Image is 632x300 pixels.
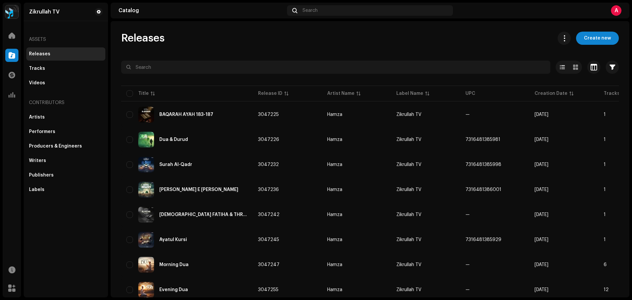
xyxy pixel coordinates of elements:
re-m-nav-item: Releases [26,47,105,61]
div: Label Name [396,90,423,97]
img: dc084b76-aab9-4ffc-ac3f-5c2ef9a01581 [138,132,154,148]
span: 3047245 [258,237,279,242]
img: 25024015-5a54-492b-8951-b1779e6d46ab [138,282,154,298]
re-m-nav-item: Publishers [26,169,105,182]
re-m-nav-item: Artists [26,111,105,124]
re-m-nav-item: Tracks [26,62,105,75]
div: Writers [29,158,46,163]
div: Zikrullah TV [29,9,60,14]
img: 2dae3d76-597f-44f3-9fef-6a12da6d2ece [5,5,18,18]
span: Oct 8, 2025 [535,237,548,242]
div: Hamza [327,112,342,117]
span: — [465,262,470,267]
div: Performers [29,129,55,134]
div: Hamza [327,212,342,217]
span: Hamza [327,112,386,117]
span: Hamza [327,262,386,267]
span: 7316481385998 [465,162,501,167]
div: Hamza [327,237,342,242]
div: Durud E Ibrahim [159,187,238,192]
span: 3047225 [258,112,279,117]
span: Oct 8, 2025 [535,137,548,142]
re-a-nav-header: Assets [26,32,105,47]
img: 984c1e8a-8921-4a17-9235-834558b4415d [138,182,154,198]
span: — [465,212,470,217]
span: 7316481385929 [465,237,501,242]
div: Labels [29,187,44,192]
span: Search [303,8,318,13]
re-m-nav-item: Producers & Engineers [26,140,105,153]
div: A [611,5,621,16]
span: 3047242 [258,212,279,217]
span: Hamza [327,237,386,242]
div: Releases [29,51,50,57]
span: 3047226 [258,137,279,142]
span: Oct 8, 2025 [535,112,548,117]
span: 3047255 [258,287,278,292]
input: Search [121,61,550,74]
span: 3047236 [258,187,279,192]
img: 4e2b55b0-3e2f-4dc5-9c9a-032e3e6ae6d1 [138,107,154,123]
div: Title [138,90,149,97]
span: Zikrullah TV [396,287,421,292]
img: 58c1c753-028a-4af3-8603-62e3b77b040b [138,157,154,173]
span: — [465,287,470,292]
div: Ayatul Kursi [159,237,187,242]
re-m-nav-item: Performers [26,125,105,138]
span: 3047247 [258,262,279,267]
div: Release ID [258,90,282,97]
span: Hamza [327,287,386,292]
span: 7316481386001 [465,187,501,192]
span: Oct 8, 2025 [535,287,548,292]
span: Oct 8, 2025 [535,187,548,192]
div: Hamza [327,287,342,292]
div: Catalog [118,8,284,13]
div: Morning Dua [159,262,189,267]
span: Zikrullah TV [396,187,421,192]
span: Hamza [327,137,386,142]
img: 1c754723-7319-4484-b94e-a88f612d9211 [138,257,154,273]
span: Zikrullah TV [396,237,421,242]
div: SURAH FATIHA & THREE QUL [159,212,248,217]
span: Zikrullah TV [396,162,421,167]
re-m-nav-item: Videos [26,76,105,90]
span: Hamza [327,212,386,217]
div: Artists [29,115,45,120]
span: Hamza [327,162,386,167]
span: 7316481385981 [465,137,500,142]
re-a-nav-header: Contributors [26,95,105,111]
div: Hamza [327,262,342,267]
div: Hamza [327,137,342,142]
re-m-nav-item: Labels [26,183,105,196]
span: Zikrullah TV [396,262,421,267]
span: Create new [584,32,611,45]
re-m-nav-item: Writers [26,154,105,167]
div: Artist Name [327,90,355,97]
span: Oct 8, 2025 [535,162,548,167]
div: Videos [29,80,45,86]
span: Oct 8, 2025 [535,212,548,217]
span: 3047232 [258,162,279,167]
img: 584c4b0e-5b33-474d-a873-a133721e87e1 [138,232,154,248]
span: Zikrullah TV [396,137,421,142]
img: a5ea335c-ad94-4a69-90c1-ea381ab9785c [138,207,154,223]
div: Surah Al-Qadr [159,162,192,167]
div: Evening Dua [159,287,188,292]
div: Tracks [29,66,45,71]
div: Producers & Engineers [29,144,82,149]
span: Zikrullah TV [396,212,421,217]
div: Hamza [327,187,342,192]
div: Hamza [327,162,342,167]
span: Oct 8, 2025 [535,262,548,267]
div: Publishers [29,173,54,178]
span: Zikrullah TV [396,112,421,117]
div: Creation Date [535,90,567,97]
span: Hamza [327,187,386,192]
button: Create new [576,32,619,45]
span: — [465,112,470,117]
div: BAQARAH AYAH 183-187 [159,112,213,117]
div: Dua & Durud [159,137,188,142]
span: Releases [121,32,165,45]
